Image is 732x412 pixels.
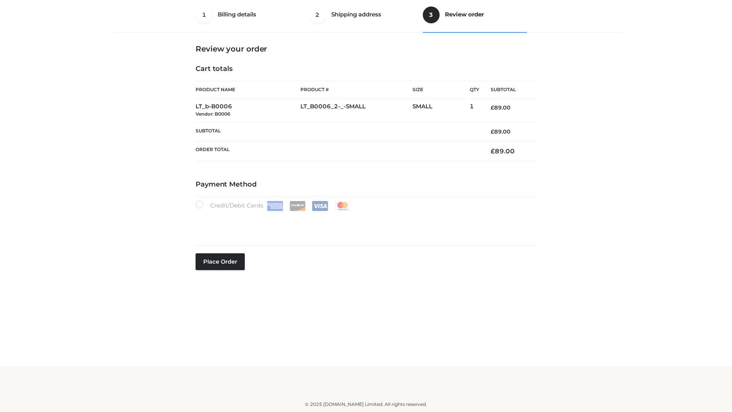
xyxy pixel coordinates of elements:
td: LT_B0006_2-_-SMALL [300,98,413,122]
span: £ [491,147,495,155]
h3: Review your order [196,44,536,53]
th: Qty [470,81,479,98]
th: Size [413,81,466,98]
th: Subtotal [479,81,536,98]
th: Product Name [196,81,300,98]
bdi: 89.00 [491,128,510,135]
span: £ [491,128,494,135]
td: 1 [470,98,479,122]
td: LT_b-B0006 [196,98,300,122]
bdi: 89.00 [491,147,515,155]
img: Visa [312,201,328,211]
small: Vendor: B0006 [196,111,230,117]
iframe: Secure payment input frame [194,209,535,237]
h4: Payment Method [196,180,536,189]
td: SMALL [413,98,470,122]
button: Place order [196,253,245,270]
div: © 2025 [DOMAIN_NAME] Limited. All rights reserved. [113,401,619,408]
img: Amex [267,201,283,211]
label: Credit/Debit Cards [196,201,352,211]
th: Order Total [196,141,479,161]
th: Subtotal [196,122,479,141]
img: Mastercard [334,201,351,211]
img: Discover [289,201,306,211]
span: £ [491,104,494,111]
h4: Cart totals [196,65,536,73]
bdi: 89.00 [491,104,510,111]
th: Product # [300,81,413,98]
